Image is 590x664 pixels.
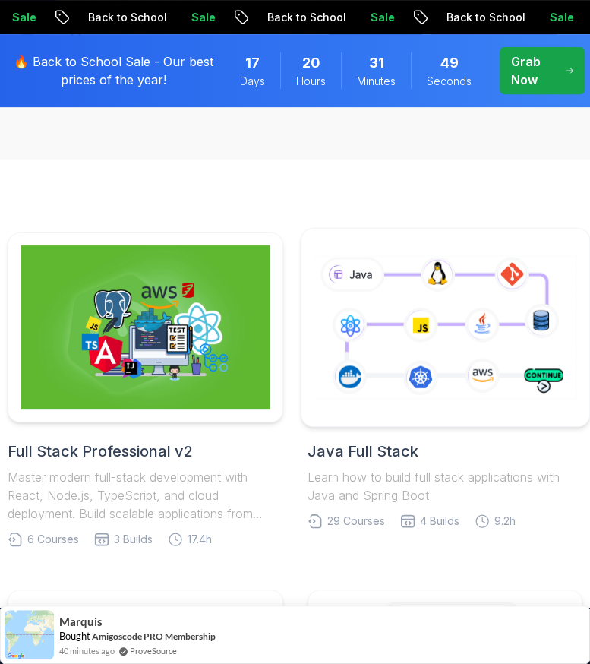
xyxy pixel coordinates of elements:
p: Sale [536,10,585,25]
span: 9.2h [494,514,516,529]
p: Back to School [433,10,536,25]
span: 31 Minutes [369,52,384,74]
span: 6 Courses [27,532,79,547]
p: Sale [178,10,226,25]
span: Seconds [427,74,472,89]
p: Sale [357,10,405,25]
p: Back to School [254,10,357,25]
p: Learn how to build full stack applications with Java and Spring Boot [308,468,583,504]
a: Amigoscode PRO Membership [92,631,216,642]
span: Days [240,74,265,89]
p: Master modern full-stack development with React, Node.js, TypeScript, and cloud deployment. Build... [8,468,283,523]
p: Grab Now [511,52,554,89]
span: 17 Days [245,52,260,74]
a: Full Stack Professional v2Full Stack Professional v2Master modern full-stack development with Rea... [8,232,283,547]
span: 40 minutes ago [59,644,115,657]
img: Full Stack Professional v2 [21,245,270,409]
p: 🔥 Back to School Sale - Our best prices of the year! [9,52,217,89]
span: 29 Courses [327,514,385,529]
h2: Full Stack Professional v2 [8,441,283,462]
h2: Java Full Stack [308,441,583,462]
span: Marquis [59,615,103,628]
span: Bought [59,630,90,642]
a: ProveSource [130,646,177,656]
span: Hours [296,74,326,89]
span: Minutes [357,74,396,89]
img: provesource social proof notification image [5,610,54,659]
span: 17.4h [188,532,212,547]
span: 4 Builds [420,514,459,529]
span: 3 Builds [114,532,153,547]
span: 20 Hours [302,52,320,74]
a: Java Full StackLearn how to build full stack applications with Java and Spring Boot29 Courses4 Bu... [308,232,583,529]
span: 49 Seconds [440,52,459,74]
p: Back to School [74,10,178,25]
